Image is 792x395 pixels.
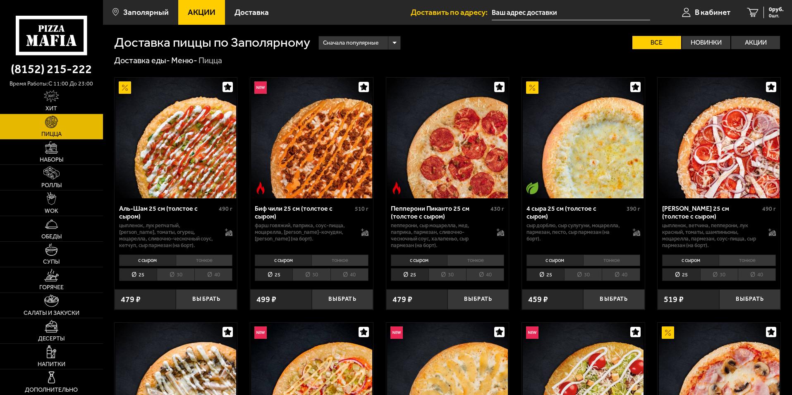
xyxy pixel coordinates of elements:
[769,13,784,18] span: 0 шт.
[428,268,466,281] li: 30
[115,78,237,198] a: АкционныйАль-Шам 25 см (толстое с сыром)
[564,268,602,281] li: 30
[526,222,625,242] p: сыр дорблю, сыр сулугуни, моцарелла, пармезан, песто, сыр пармезан (на борт).
[662,205,760,220] div: [PERSON_NAME] 25 см (толстое с сыром)
[41,131,62,137] span: Пицца
[123,8,169,16] span: Заполярный
[392,295,412,304] span: 479 ₽
[391,268,428,281] li: 25
[355,205,368,212] span: 510 г
[115,78,236,198] img: Аль-Шам 25 см (толстое с сыром)
[323,35,378,51] span: Сначала популярные
[526,255,583,266] li: с сыром
[188,8,215,16] span: Акции
[491,205,504,212] span: 430 г
[114,55,170,65] a: Доставка еды-
[256,295,276,304] span: 499 ₽
[664,295,684,304] span: 519 ₽
[466,268,504,281] li: 40
[659,78,780,198] img: Петровская 25 см (толстое с сыром)
[632,36,681,49] label: Все
[627,205,640,212] span: 390 г
[528,295,548,304] span: 459 ₽
[119,81,131,94] img: Акционный
[40,157,63,163] span: Наборы
[38,362,65,367] span: Напитки
[25,387,78,393] span: Дополнительно
[38,336,65,342] span: Десерты
[522,78,645,198] a: АкционныйВегетарианское блюдо4 сыра 25 см (толстое с сыром)
[176,289,237,309] button: Выбрать
[176,255,233,266] li: тонкое
[391,255,447,266] li: с сыром
[254,182,267,194] img: Острое блюдо
[194,268,232,281] li: 40
[583,255,640,266] li: тонкое
[719,255,776,266] li: тонкое
[662,222,760,249] p: цыпленок, ветчина, пепперони, лук красный, томаты, шампиньоны, моцарелла, пармезан, соус-пицца, с...
[492,5,650,20] span: Мурманская область, Печенгский муниципальный округ, Юбилейная улица, 5
[391,222,489,249] p: пепперони, сыр Моцарелла, мед, паприка, пармезан, сливочно-чесночный соус, халапеньо, сыр пармеза...
[251,78,372,198] img: Биф чили 25 см (толстое с сыром)
[447,255,504,266] li: тонкое
[662,268,700,281] li: 25
[583,289,644,309] button: Выбрать
[391,205,489,220] div: Пепперони Пиканто 25 см (толстое с сыром)
[386,78,509,198] a: Острое блюдоПепперони Пиканто 25 см (толстое с сыром)
[114,36,310,49] h1: Доставка пиццы по Заполярному
[254,326,267,339] img: Новинка
[255,268,292,281] li: 25
[255,205,353,220] div: Биф чили 25 см (толстое с сыром)
[526,81,538,94] img: Акционный
[45,208,58,214] span: WOK
[43,259,60,265] span: Супы
[662,326,674,339] img: Акционный
[731,36,780,49] label: Акции
[292,268,330,281] li: 30
[255,255,311,266] li: с сыром
[658,78,780,198] a: Петровская 25 см (толстое с сыром)
[255,222,353,242] p: фарш говяжий, паприка, соус-пицца, моцарелла, [PERSON_NAME]-кочудян, [PERSON_NAME] (на борт).
[523,78,644,198] img: 4 сыра 25 см (толстое с сыром)
[119,268,157,281] li: 25
[24,310,79,316] span: Салаты и закуски
[700,268,738,281] li: 30
[119,205,217,220] div: Аль-Шам 25 см (толстое с сыром)
[526,205,625,220] div: 4 сыра 25 см (толстое с сыром)
[41,183,62,188] span: Роллы
[602,268,640,281] li: 40
[171,55,197,65] a: Меню-
[492,5,650,20] input: Ваш адрес доставки
[662,255,719,266] li: с сыром
[119,222,217,249] p: цыпленок, лук репчатый, [PERSON_NAME], томаты, огурец, моцарелла, сливочно-чесночный соус, кетчуп...
[119,255,176,266] li: с сыром
[762,205,776,212] span: 490 г
[219,205,232,212] span: 490 г
[411,8,492,16] span: Доставить по адресу:
[39,285,64,290] span: Горячее
[330,268,368,281] li: 40
[526,326,538,339] img: Новинка
[250,78,373,198] a: НовинкаОстрое блюдоБиф чили 25 см (толстое с сыром)
[311,255,368,266] li: тонкое
[41,234,62,240] span: Обеды
[738,268,776,281] li: 40
[45,106,57,112] span: Хит
[719,289,780,309] button: Выбрать
[682,36,731,49] label: Новинки
[769,7,784,12] span: 0 руб.
[526,182,538,194] img: Вегетарианское блюдо
[447,289,509,309] button: Выбрать
[157,268,194,281] li: 30
[390,182,403,194] img: Острое блюдо
[695,8,730,16] span: В кабинет
[254,81,267,94] img: Новинка
[234,8,269,16] span: Доставка
[390,326,403,339] img: Новинка
[121,295,141,304] span: 479 ₽
[387,78,508,198] img: Пепперони Пиканто 25 см (толстое с сыром)
[526,268,564,281] li: 25
[312,289,373,309] button: Выбрать
[199,55,222,66] div: Пицца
